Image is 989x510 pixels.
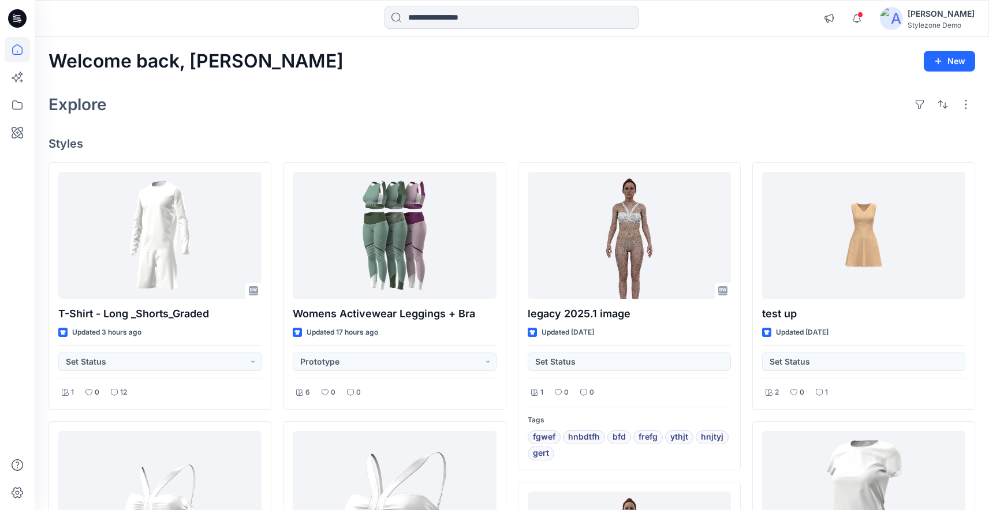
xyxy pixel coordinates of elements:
[880,7,903,30] img: avatar
[48,51,344,72] h2: Welcome back, [PERSON_NAME]
[701,430,723,444] span: hnjtyj
[528,306,731,322] p: legacy 2025.1 image
[95,387,99,399] p: 0
[542,327,594,339] p: Updated [DATE]
[528,172,731,299] a: legacy 2025.1 image
[540,387,543,399] p: 1
[639,430,658,444] span: frefg
[331,387,335,399] p: 0
[305,387,310,399] p: 6
[776,327,828,339] p: Updated [DATE]
[356,387,361,399] p: 0
[533,447,549,460] span: gert
[908,7,975,21] div: [PERSON_NAME]
[58,172,262,299] a: T-Shirt - Long _Shorts_Graded
[71,387,74,399] p: 1
[48,137,975,151] h4: Styles
[775,387,779,399] p: 2
[613,430,626,444] span: bfd
[72,327,141,339] p: Updated 3 hours ago
[825,387,828,399] p: 1
[533,430,555,444] span: fgwef
[120,387,127,399] p: 12
[908,21,975,29] div: Stylezone Demo
[293,172,496,299] a: Womens Activewear Leggings + Bra
[568,430,600,444] span: hnbdtfh
[670,430,688,444] span: ythjt
[307,327,378,339] p: Updated 17 hours ago
[924,51,975,72] button: New
[589,387,594,399] p: 0
[564,387,569,399] p: 0
[58,306,262,322] p: T-Shirt - Long _Shorts_Graded
[48,95,107,114] h2: Explore
[800,387,804,399] p: 0
[528,414,731,426] p: Tags
[293,306,496,322] p: Womens Activewear Leggings + Bra
[762,306,965,322] p: test up
[762,172,965,299] a: test up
